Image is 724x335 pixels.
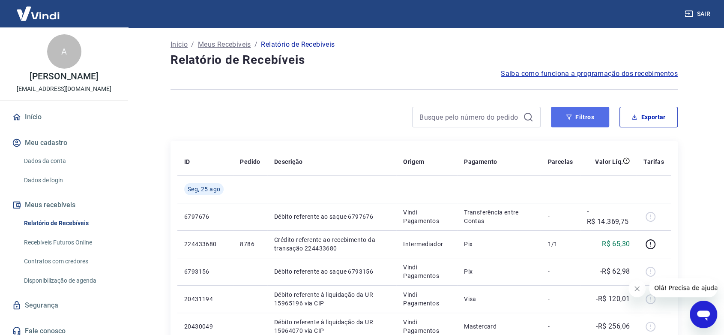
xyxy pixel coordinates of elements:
p: Vindi Pagamentos [403,290,450,308]
p: -R$ 120,01 [596,294,630,304]
p: 8786 [240,240,260,248]
span: Seg, 25 ago [188,185,220,193]
span: Olá! Precisa de ajuda? [5,6,72,13]
p: - [547,267,573,276]
p: Débito referente à liquidação da UR 15965196 via CIP [274,290,389,308]
p: Vindi Pagamentos [403,318,450,335]
button: Sair [683,6,714,22]
p: -R$ 62,98 [600,266,630,277]
p: Tarifas [643,157,664,166]
p: Pedido [240,157,260,166]
iframe: Mensagem da empresa [649,278,717,297]
p: 20430049 [184,322,226,331]
p: / [254,39,257,50]
p: R$ 65,30 [602,239,630,249]
p: 20431194 [184,295,226,303]
p: [EMAIL_ADDRESS][DOMAIN_NAME] [17,85,111,94]
a: Segurança [10,296,118,315]
input: Busque pelo número do pedido [419,111,520,124]
a: Relatório de Recebíveis [21,214,118,232]
img: Vindi [10,0,66,27]
iframe: Fechar mensagem [628,280,646,297]
a: Recebíveis Futuros Online [21,234,118,251]
a: Dados da conta [21,152,118,170]
p: [PERSON_NAME] [30,72,98,81]
a: Contratos com credores [21,253,118,270]
a: Meus Recebíveis [198,39,251,50]
button: Meu cadastro [10,133,118,152]
p: 224433680 [184,240,226,248]
p: Pix [464,240,534,248]
a: Início [171,39,188,50]
h4: Relatório de Recebíveis [171,51,678,69]
p: Descrição [274,157,303,166]
a: Início [10,108,118,127]
p: Relatório de Recebíveis [261,39,335,50]
p: Intermediador [403,240,450,248]
p: Vindi Pagamentos [403,208,450,225]
button: Filtros [551,107,609,127]
p: Débito referente à liquidação da UR 15964070 via CIP [274,318,389,335]
p: Parcelas [547,157,573,166]
p: -R$ 14.369,75 [587,206,630,227]
p: / [191,39,194,50]
button: Exportar [619,107,678,127]
a: Saiba como funciona a programação dos recebimentos [501,69,678,79]
a: Dados de login [21,172,118,189]
p: Valor Líq. [595,157,623,166]
p: Pix [464,267,534,276]
p: Vindi Pagamentos [403,263,450,280]
a: Disponibilização de agenda [21,272,118,290]
p: 6797676 [184,212,226,221]
div: A [47,34,81,69]
p: Pagamento [464,157,497,166]
p: Visa [464,295,534,303]
p: Débito referente ao saque 6797676 [274,212,389,221]
p: -R$ 256,06 [596,321,630,332]
p: Mastercard [464,322,534,331]
p: - [547,212,573,221]
p: Débito referente ao saque 6793156 [274,267,389,276]
p: Origem [403,157,424,166]
p: - [547,322,573,331]
p: ID [184,157,190,166]
p: Transferência entre Contas [464,208,534,225]
button: Meus recebíveis [10,196,118,214]
p: - [547,295,573,303]
p: Crédito referente ao recebimento da transação 224433680 [274,235,389,253]
p: 6793156 [184,267,226,276]
p: 1/1 [547,240,573,248]
iframe: Botão para abrir a janela de mensagens [690,301,717,328]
